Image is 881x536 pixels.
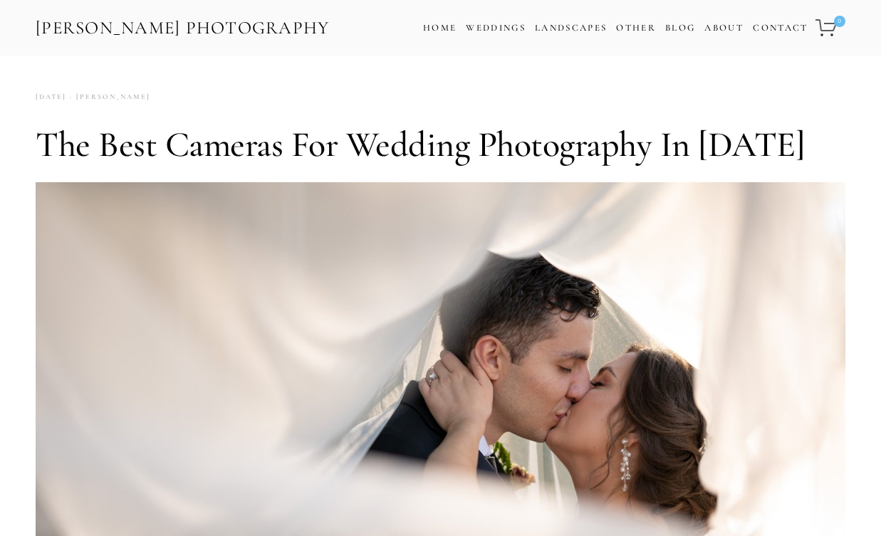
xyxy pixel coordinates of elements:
a: [PERSON_NAME] Photography [34,12,331,44]
a: About [704,18,744,38]
h1: The Best Cameras for Wedding Photography in [DATE] [36,123,845,166]
time: [DATE] [36,88,66,107]
a: Blog [665,18,695,38]
a: Weddings [466,22,526,33]
span: 0 [834,16,845,27]
a: Contact [753,18,808,38]
a: 0 items in cart [813,11,847,45]
a: Landscapes [535,22,607,33]
a: [PERSON_NAME] [66,88,150,107]
a: Other [616,22,656,33]
a: Home [423,18,457,38]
